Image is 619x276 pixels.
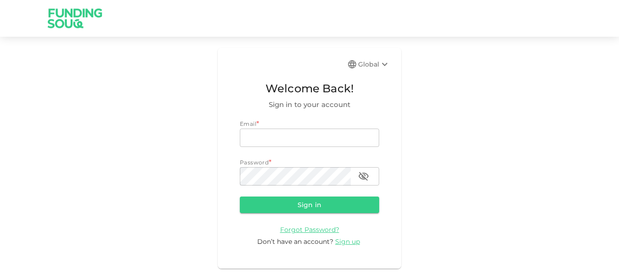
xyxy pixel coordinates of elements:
input: password [240,167,351,186]
span: Password [240,159,269,166]
a: Forgot Password? [280,225,339,234]
span: Don’t have an account? [257,237,333,246]
input: email [240,129,379,147]
div: Global [358,59,390,70]
span: Welcome Back! [240,80,379,97]
button: Sign in [240,197,379,213]
span: Email [240,120,256,127]
span: Sign in to your account [240,99,379,110]
span: Sign up [335,237,360,246]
